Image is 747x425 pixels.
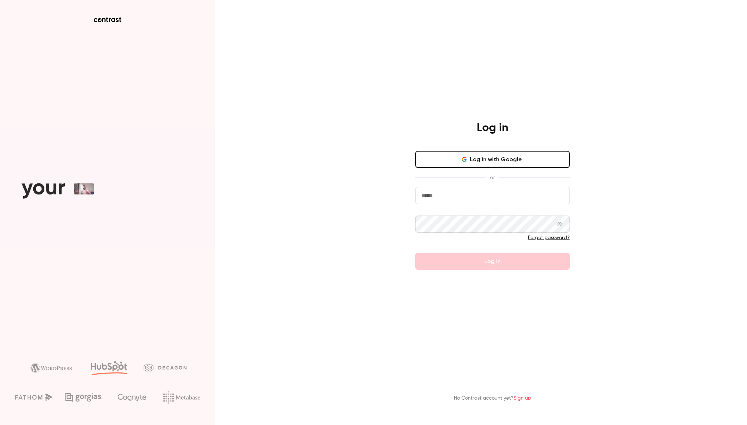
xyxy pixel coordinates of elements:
img: decagon [144,364,186,371]
button: Log in with Google [415,151,570,168]
span: or [486,174,498,181]
h4: Log in [477,121,508,135]
a: Sign up [514,396,531,401]
p: No Contrast account yet? [454,395,531,402]
a: Forgot password? [528,235,570,240]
